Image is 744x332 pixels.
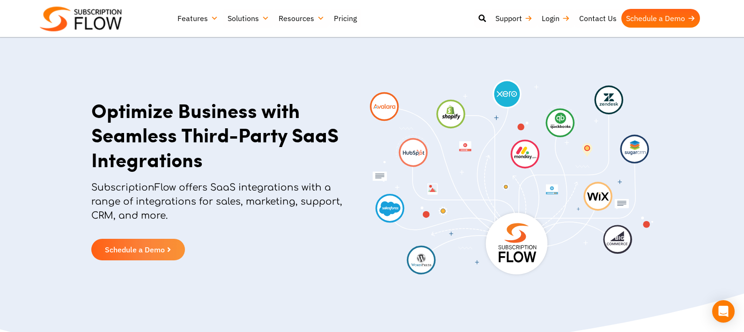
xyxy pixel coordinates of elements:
[223,9,274,28] a: Solutions
[370,80,653,279] img: SaaS Integrations
[491,9,537,28] a: Support
[274,9,329,28] a: Resources
[105,246,165,253] span: Schedule a Demo
[173,9,223,28] a: Features
[40,7,122,31] img: Subscriptionflow
[91,181,346,232] p: SubscriptionFlow offers SaaS integrations with a range of integrations for sales, marketing, supp...
[91,98,346,172] h1: Optimize Business with Seamless Third-Party SaaS Integrations
[537,9,575,28] a: Login
[91,239,185,260] a: Schedule a Demo
[329,9,361,28] a: Pricing
[712,300,735,323] div: Open Intercom Messenger
[621,9,700,28] a: Schedule a Demo
[575,9,621,28] a: Contact Us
